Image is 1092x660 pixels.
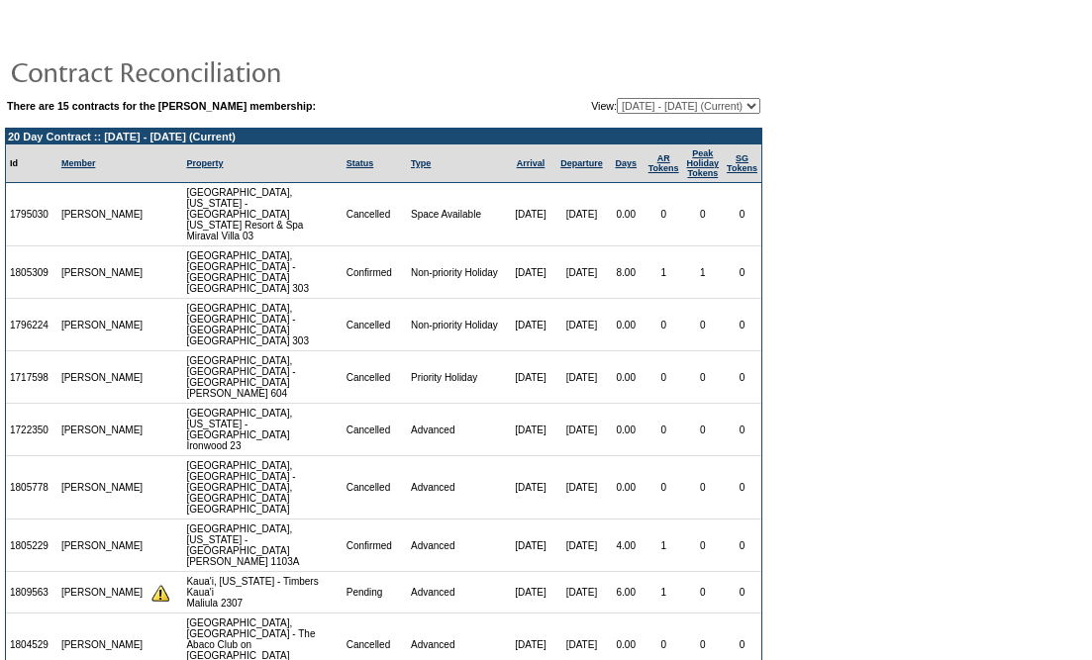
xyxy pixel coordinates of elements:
[407,519,506,572] td: Advanced
[683,456,724,519] td: 0
[407,572,506,613] td: Advanced
[6,351,57,404] td: 1717598
[555,456,608,519] td: [DATE]
[683,299,724,351] td: 0
[57,456,148,519] td: [PERSON_NAME]
[343,183,407,246] td: Cancelled
[407,299,506,351] td: Non-priority Holiday
[407,246,506,299] td: Non-priority Holiday
[343,404,407,456] td: Cancelled
[683,404,724,456] td: 0
[6,144,57,183] td: Id
[182,246,342,299] td: [GEOGRAPHIC_DATA], [GEOGRAPHIC_DATA] - [GEOGRAPHIC_DATA] [GEOGRAPHIC_DATA] 303
[182,456,342,519] td: [GEOGRAPHIC_DATA], [GEOGRAPHIC_DATA] - [GEOGRAPHIC_DATA], [GEOGRAPHIC_DATA] [GEOGRAPHIC_DATA]
[182,572,342,613] td: Kaua'i, [US_STATE] - Timbers Kaua'i Maliula 2307
[723,183,761,246] td: 0
[506,572,555,613] td: [DATE]
[608,299,645,351] td: 0.00
[723,404,761,456] td: 0
[182,404,342,456] td: [GEOGRAPHIC_DATA], [US_STATE] - [GEOGRAPHIC_DATA] Ironwood 23
[687,148,720,178] a: Peak HolidayTokens
[57,519,148,572] td: [PERSON_NAME]
[506,299,555,351] td: [DATE]
[645,404,683,456] td: 0
[407,456,506,519] td: Advanced
[57,183,148,246] td: [PERSON_NAME]
[723,456,761,519] td: 0
[182,351,342,404] td: [GEOGRAPHIC_DATA], [GEOGRAPHIC_DATA] - [GEOGRAPHIC_DATA] [PERSON_NAME] 604
[683,519,724,572] td: 0
[186,158,223,168] a: Property
[10,51,406,91] img: pgTtlContractReconciliation.gif
[61,158,96,168] a: Member
[506,183,555,246] td: [DATE]
[57,246,148,299] td: [PERSON_NAME]
[616,158,638,168] a: Days
[182,519,342,572] td: [GEOGRAPHIC_DATA], [US_STATE] - [GEOGRAPHIC_DATA] [PERSON_NAME] 1103A
[645,351,683,404] td: 0
[723,246,761,299] td: 0
[6,519,57,572] td: 1805229
[182,299,342,351] td: [GEOGRAPHIC_DATA], [GEOGRAPHIC_DATA] - [GEOGRAPHIC_DATA] [GEOGRAPHIC_DATA] 303
[6,572,57,613] td: 1809563
[727,153,757,173] a: SGTokens
[683,351,724,404] td: 0
[555,183,608,246] td: [DATE]
[506,246,555,299] td: [DATE]
[645,456,683,519] td: 0
[57,572,148,613] td: [PERSON_NAME]
[608,351,645,404] td: 0.00
[6,404,57,456] td: 1722350
[608,572,645,613] td: 6.00
[57,299,148,351] td: [PERSON_NAME]
[347,158,374,168] a: Status
[343,519,407,572] td: Confirmed
[407,404,506,456] td: Advanced
[555,351,608,404] td: [DATE]
[343,456,407,519] td: Cancelled
[57,404,148,456] td: [PERSON_NAME]
[648,153,679,173] a: ARTokens
[6,129,761,144] td: 20 Day Contract :: [DATE] - [DATE] (Current)
[645,246,683,299] td: 1
[723,351,761,404] td: 0
[555,299,608,351] td: [DATE]
[506,456,555,519] td: [DATE]
[343,572,407,613] td: Pending
[6,456,57,519] td: 1805778
[608,404,645,456] td: 0.00
[57,351,148,404] td: [PERSON_NAME]
[7,100,316,112] b: There are 15 contracts for the [PERSON_NAME] membership:
[343,299,407,351] td: Cancelled
[555,572,608,613] td: [DATE]
[683,572,724,613] td: 0
[182,183,342,246] td: [GEOGRAPHIC_DATA], [US_STATE] - [GEOGRAPHIC_DATA] [US_STATE] Resort & Spa Miraval Villa 03
[723,299,761,351] td: 0
[517,158,546,168] a: Arrival
[407,183,506,246] td: Space Available
[608,246,645,299] td: 8.00
[407,351,506,404] td: Priority Holiday
[645,183,683,246] td: 0
[6,246,57,299] td: 1805309
[645,299,683,351] td: 0
[683,246,724,299] td: 1
[494,98,760,114] td: View:
[555,519,608,572] td: [DATE]
[723,519,761,572] td: 0
[555,404,608,456] td: [DATE]
[6,183,57,246] td: 1795030
[645,572,683,613] td: 1
[151,584,169,602] img: There are insufficient days and/or tokens to cover this reservation
[723,572,761,613] td: 0
[683,183,724,246] td: 0
[343,246,407,299] td: Confirmed
[560,158,603,168] a: Departure
[608,456,645,519] td: 0.00
[343,351,407,404] td: Cancelled
[608,183,645,246] td: 0.00
[6,299,57,351] td: 1796224
[555,246,608,299] td: [DATE]
[506,351,555,404] td: [DATE]
[506,404,555,456] td: [DATE]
